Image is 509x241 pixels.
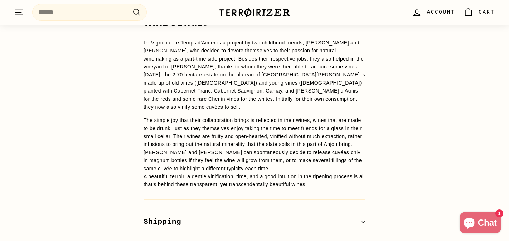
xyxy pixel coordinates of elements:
[144,117,362,171] span: The simple joy that their collaboration brings is reflected in their wines, wines that are made t...
[479,8,495,16] span: Cart
[427,8,455,16] span: Account
[144,174,365,187] span: A beautiful terroir, a gentle vinification, time, and a good intuition in the ripening process is...
[144,211,365,234] button: Shipping
[408,2,459,23] a: Account
[457,212,503,235] inbox-online-store-chat: Shopify online store chat
[144,40,365,110] span: Le Vignoble Le Temps d'Aimer is a project by two childhood friends, [PERSON_NAME] and [PERSON_NAM...
[459,2,499,23] a: Cart
[144,16,365,28] h2: WINE DETAILS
